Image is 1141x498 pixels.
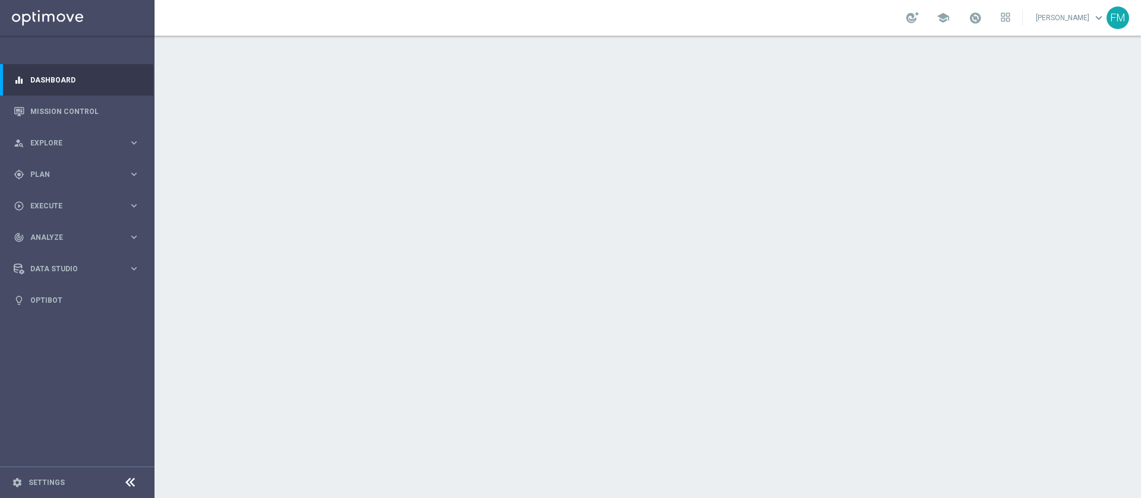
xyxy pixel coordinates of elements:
i: keyboard_arrow_right [128,169,140,180]
button: equalizer Dashboard [13,75,140,85]
a: Mission Control [30,96,140,127]
i: person_search [14,138,24,148]
a: Optibot [30,284,140,316]
div: Explore [14,138,128,148]
i: keyboard_arrow_right [128,263,140,274]
button: play_circle_outline Execute keyboard_arrow_right [13,201,140,211]
div: Execute [14,201,128,211]
button: Data Studio keyboard_arrow_right [13,264,140,274]
div: Optibot [14,284,140,316]
div: Plan [14,169,128,180]
a: Settings [29,479,65,486]
span: Explore [30,139,128,147]
button: gps_fixed Plan keyboard_arrow_right [13,170,140,179]
i: track_changes [14,232,24,243]
a: Dashboard [30,64,140,96]
button: person_search Explore keyboard_arrow_right [13,138,140,148]
div: FM [1107,7,1129,29]
button: track_changes Analyze keyboard_arrow_right [13,233,140,242]
i: keyboard_arrow_right [128,200,140,211]
button: Mission Control [13,107,140,116]
div: Mission Control [14,96,140,127]
i: settings [12,477,23,488]
span: keyboard_arrow_down [1092,11,1105,24]
span: Analyze [30,234,128,241]
span: school [937,11,950,24]
div: Analyze [14,232,128,243]
i: play_circle_outline [14,201,24,211]
a: [PERSON_NAME]keyboard_arrow_down [1035,9,1107,27]
i: keyboard_arrow_right [128,231,140,243]
button: lightbulb Optibot [13,296,140,305]
span: Execute [30,202,128,210]
i: keyboard_arrow_right [128,137,140,148]
span: Plan [30,171,128,178]
i: gps_fixed [14,169,24,180]
div: Data Studio [14,264,128,274]
i: equalizer [14,75,24,85]
i: lightbulb [14,295,24,306]
span: Data Studio [30,265,128,272]
div: Dashboard [14,64,140,96]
